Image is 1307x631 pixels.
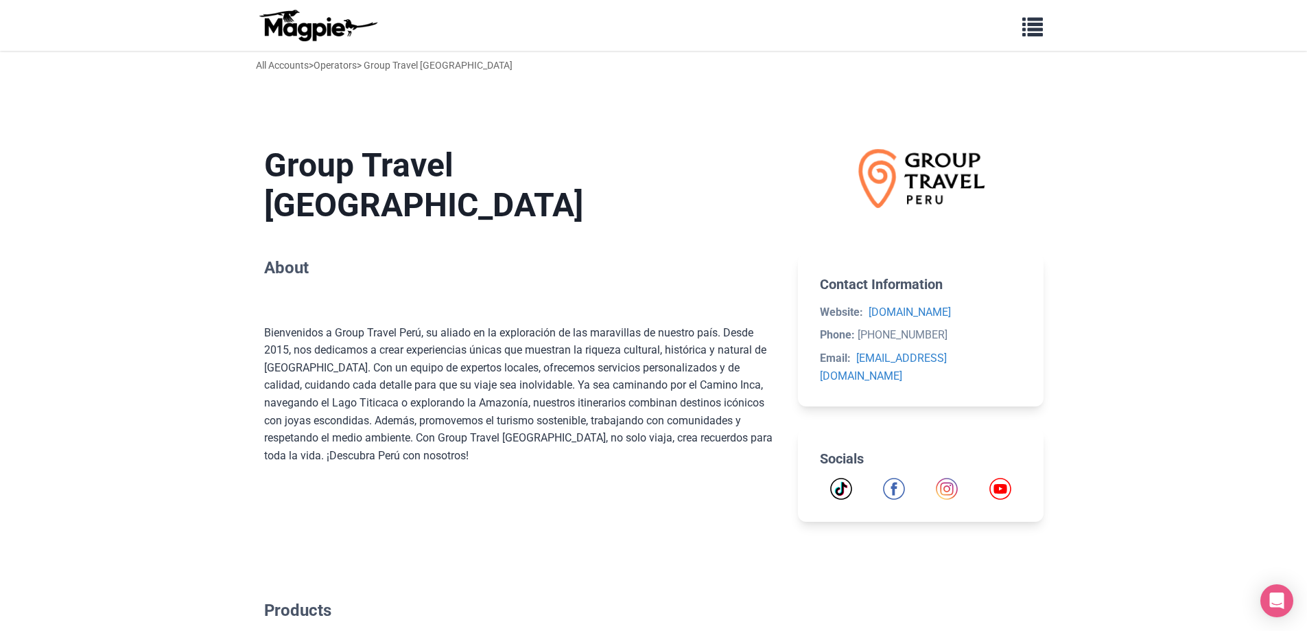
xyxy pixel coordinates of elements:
img: YouTube icon [989,478,1011,500]
a: Facebook [883,478,905,500]
a: Instagram [936,478,958,500]
h2: Socials [820,450,1021,467]
strong: Website: [820,306,863,319]
img: Group Travel Perú logo [855,146,987,209]
a: Operators [314,60,357,71]
div: Open Intercom Messenger [1260,584,1293,617]
h1: Group Travel [GEOGRAPHIC_DATA] [264,146,777,225]
a: TikTok [830,478,852,500]
img: TikTok icon [830,478,852,500]
h2: About [264,258,777,278]
img: Instagram icon [936,478,958,500]
img: logo-ab69f6fb50320c5b225c76a69d11143b.png [256,9,379,42]
img: Facebook icon [883,478,905,500]
strong: Email: [820,352,851,365]
h2: Contact Information [820,276,1021,292]
div: > > Group Travel [GEOGRAPHIC_DATA] [256,58,513,73]
strong: Phone: [820,328,855,341]
a: [EMAIL_ADDRESS][DOMAIN_NAME] [820,352,947,382]
a: All Accounts [256,60,309,71]
a: [DOMAIN_NAME] [869,306,951,319]
div: Bienvenidos a Group Travel Perú, su aliado en la exploración de las maravillas de nuestro país. D... [264,288,777,464]
a: YouTube [989,478,1011,500]
h2: Products [264,601,777,621]
li: [PHONE_NUMBER] [820,326,1021,344]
